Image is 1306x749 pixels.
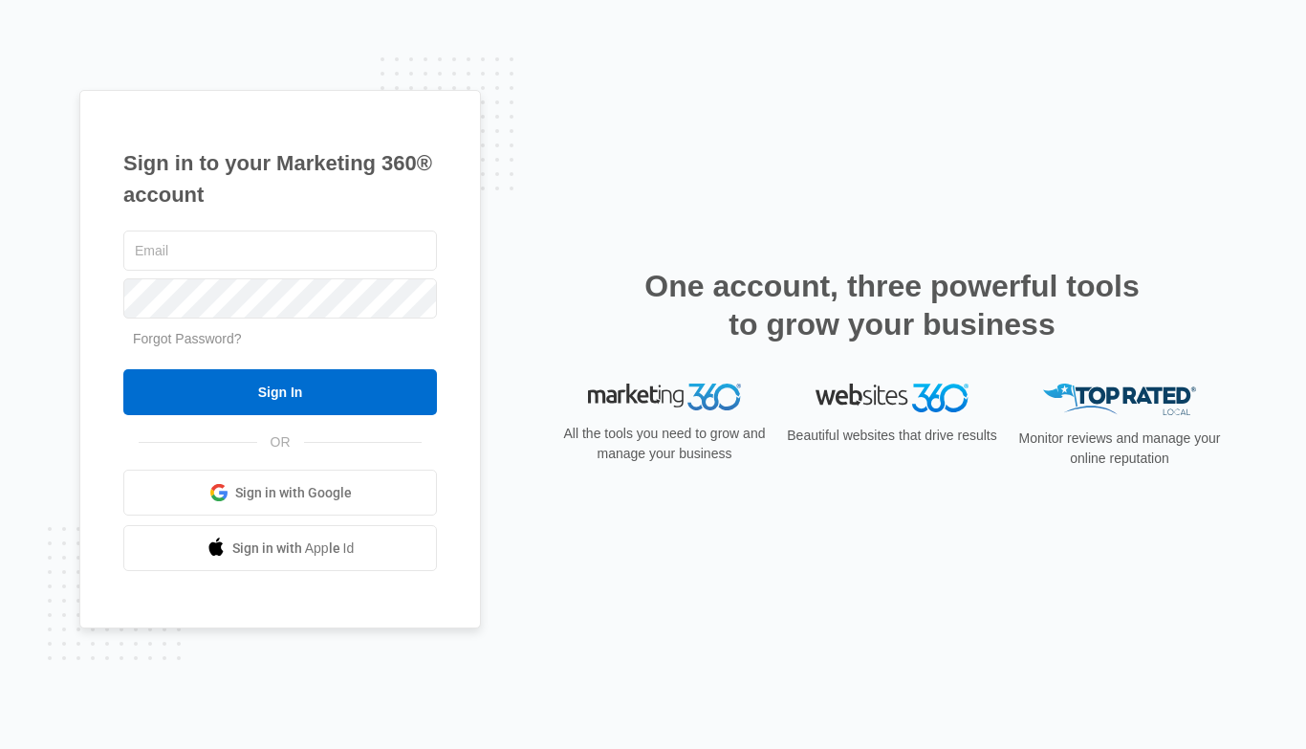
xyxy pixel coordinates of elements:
[785,426,999,446] p: Beautiful websites that drive results
[588,384,741,410] img: Marketing 360
[123,369,437,415] input: Sign In
[1012,429,1227,469] p: Monitor reviews and manage your online reputation
[557,424,772,464] p: All the tools you need to grow and manage your business
[235,483,352,503] span: Sign in with Google
[257,432,304,452] span: OR
[123,470,437,516] a: Sign in with Google
[123,231,437,271] input: Email
[123,525,437,571] a: Sign in with Apple Id
[639,267,1145,343] h2: One account, three powerful tools to grow your business
[123,147,437,210] h1: Sign in to your Marketing 360® account
[1043,384,1196,415] img: Top Rated Local
[133,331,242,346] a: Forgot Password?
[816,384,969,411] img: Websites 360
[232,539,355,559] span: Sign in with Apple Id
